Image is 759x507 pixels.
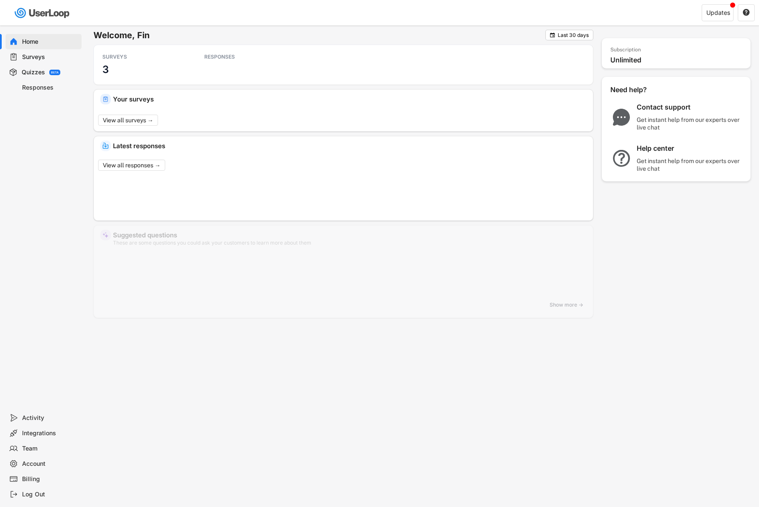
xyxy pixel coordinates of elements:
div: Quizzes [22,68,45,76]
div: Latest responses [113,143,587,149]
div: Your surveys [113,96,587,102]
img: MagicMajor%20%28Purple%29.svg [102,232,109,238]
div: Need help? [610,85,670,94]
div: Get instant help from our experts over live chat [637,116,743,131]
h3: 3 [102,63,109,76]
img: IncomingMajor.svg [102,143,109,149]
div: Suggested questions [113,232,587,238]
text:  [743,8,750,16]
div: Integrations [22,429,78,437]
button: View all surveys → [98,115,158,126]
div: These are some questions you could ask your customers to learn more about them [113,240,587,245]
button:  [742,9,750,17]
div: Subscription [610,47,641,54]
button: Show more → [546,299,587,311]
div: Help center [637,144,743,153]
div: Get instant help from our experts over live chat [637,157,743,172]
img: userloop-logo-01.svg [13,4,73,22]
div: Home [22,38,78,46]
div: Billing [22,475,78,483]
h6: Welcome, Fin [93,30,545,41]
button: View all responses → [98,160,165,171]
button:  [549,32,556,38]
div: SURVEYS [102,54,179,60]
div: Activity [22,414,78,422]
div: Updates [706,10,730,16]
div: Unlimited [610,56,746,65]
div: Surveys [22,53,78,61]
div: Last 30 days [558,33,589,38]
text:  [550,32,555,38]
img: QuestionMarkInverseMajor.svg [610,150,632,167]
div: Contact support [637,103,743,112]
div: BETA [51,71,59,74]
div: Account [22,460,78,468]
div: Team [22,445,78,453]
div: Log Out [22,490,78,499]
div: RESPONSES [204,54,281,60]
div: Responses [22,84,78,92]
img: ChatMajor.svg [610,109,632,126]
